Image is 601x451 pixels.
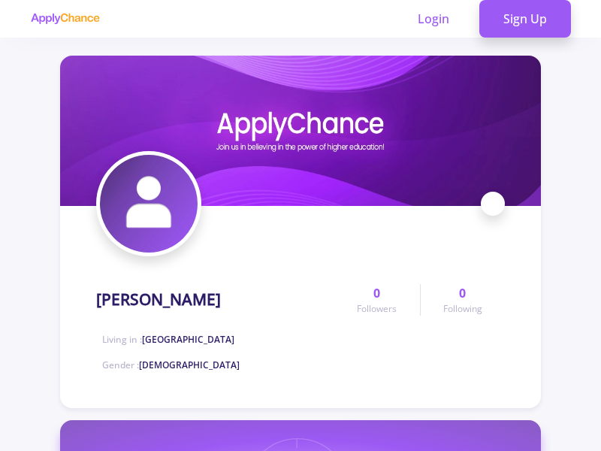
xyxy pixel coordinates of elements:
[139,359,240,371] span: [DEMOGRAPHIC_DATA]
[30,13,100,25] img: applychance logo text only
[102,359,240,371] span: Gender :
[142,333,234,346] span: [GEOGRAPHIC_DATA]
[100,155,198,253] img: Shaghayegh Momeniavatar
[459,284,466,302] span: 0
[373,284,380,302] span: 0
[357,302,397,316] span: Followers
[60,56,541,206] img: Shaghayegh Momenicover image
[102,333,234,346] span: Living in :
[334,284,419,316] a: 0Followers
[443,302,482,316] span: Following
[420,284,505,316] a: 0Following
[96,290,221,309] h1: [PERSON_NAME]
